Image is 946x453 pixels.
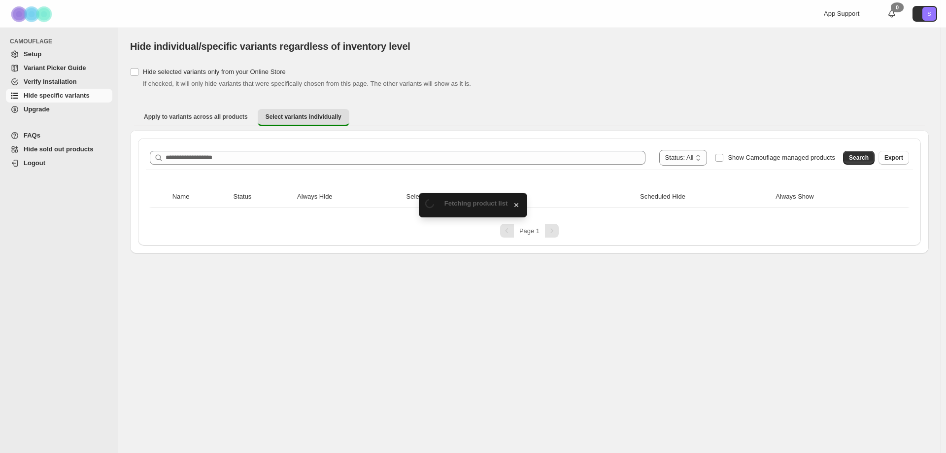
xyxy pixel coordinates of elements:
div: 0 [891,2,904,12]
span: Logout [24,159,45,167]
a: FAQs [6,129,112,142]
span: App Support [824,10,859,17]
button: Export [878,151,909,165]
th: Selected/Excluded Countries [404,186,638,208]
nav: Pagination [146,224,913,238]
a: 0 [887,9,897,19]
span: Hide individual/specific variants regardless of inventory level [130,41,410,52]
span: Variant Picker Guide [24,64,86,71]
th: Name [169,186,231,208]
th: Always Hide [294,186,404,208]
span: Upgrade [24,105,50,113]
text: S [927,11,931,17]
span: Page 1 [519,227,540,235]
span: Hide selected variants only from your Online Store [143,68,286,75]
th: Status [231,186,295,208]
span: Verify Installation [24,78,77,85]
a: Logout [6,156,112,170]
span: Setup [24,50,41,58]
a: Verify Installation [6,75,112,89]
span: If checked, it will only hide variants that were specifically chosen from this page. The other va... [143,80,471,87]
a: Setup [6,47,112,61]
span: CAMOUFLAGE [10,37,113,45]
th: Scheduled Hide [637,186,773,208]
a: Hide specific variants [6,89,112,103]
button: Avatar with initials S [912,6,937,22]
span: FAQs [24,132,40,139]
span: Avatar with initials S [922,7,936,21]
span: Apply to variants across all products [144,113,248,121]
button: Select variants individually [258,109,349,126]
img: Camouflage [8,0,57,28]
span: Hide sold out products [24,145,94,153]
div: Select variants individually [130,130,929,253]
th: Always Show [773,186,889,208]
span: Hide specific variants [24,92,90,99]
a: Variant Picker Guide [6,61,112,75]
a: Upgrade [6,103,112,116]
span: Select variants individually [266,113,341,121]
span: Show Camouflage managed products [728,154,835,161]
button: Search [843,151,875,165]
span: Fetching product list [444,200,508,207]
span: Search [849,154,869,162]
button: Apply to variants across all products [136,109,256,125]
a: Hide sold out products [6,142,112,156]
span: Export [884,154,903,162]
